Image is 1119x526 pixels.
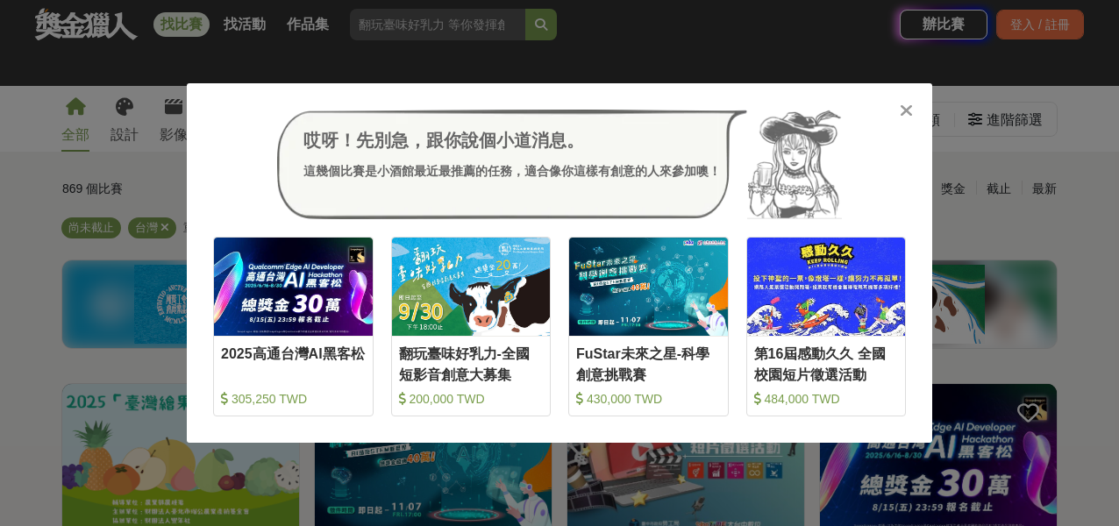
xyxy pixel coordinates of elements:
a: Cover Image第16屆感動久久 全國校園短片徵選活動 484,000 TWD [746,237,907,416]
div: 第16屆感動久久 全國校園短片徵選活動 [754,344,899,383]
div: 2025高通台灣AI黑客松 [221,344,366,383]
div: 305,250 TWD [221,390,366,408]
img: Cover Image [392,238,551,335]
div: 200,000 TWD [399,390,544,408]
div: 430,000 TWD [576,390,721,408]
a: Cover Image翻玩臺味好乳力-全國短影音創意大募集 200,000 TWD [391,237,552,416]
img: Cover Image [747,238,906,335]
a: Cover ImageFuStar未來之星-科學創意挑戰賽 430,000 TWD [568,237,729,416]
img: Cover Image [214,238,373,335]
a: Cover Image2025高通台灣AI黑客松 305,250 TWD [213,237,374,416]
div: 哎呀！先別急，跟你說個小道消息。 [303,127,721,153]
div: 翻玩臺味好乳力-全國短影音創意大募集 [399,344,544,383]
img: Avatar [747,110,842,220]
div: 這幾個比賽是小酒館最近最推薦的任務，適合像你這樣有創意的人來參加噢！ [303,162,721,181]
img: Cover Image [569,238,728,335]
div: FuStar未來之星-科學創意挑戰賽 [576,344,721,383]
div: 484,000 TWD [754,390,899,408]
